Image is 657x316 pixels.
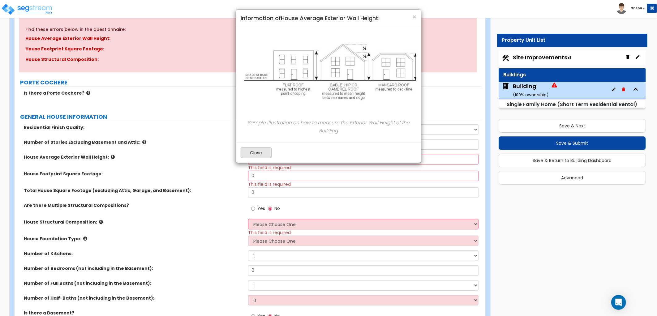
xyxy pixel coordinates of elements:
i: Sample illustration on how to measure the Exterior Wall Height of the Building [247,119,410,134]
div: Open Intercom Messenger [611,295,626,310]
h4: Information of House Average Exterior Wall Height: [241,14,416,22]
button: Close [241,147,272,158]
img: 211_Yb4okSe.JPG [241,32,426,119]
span: × [412,12,416,21]
button: Close [412,14,416,20]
